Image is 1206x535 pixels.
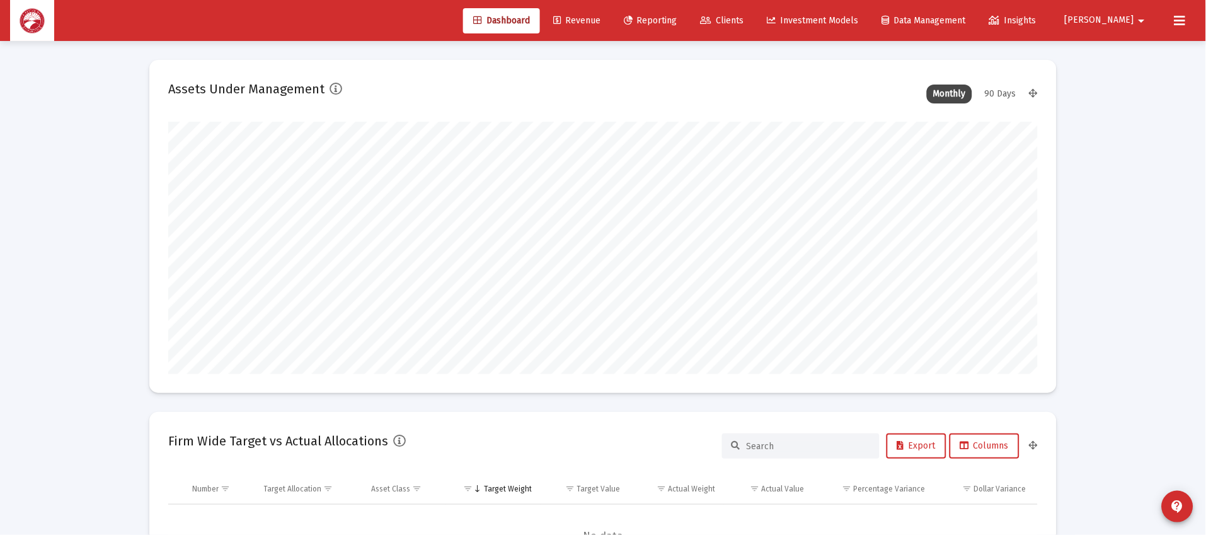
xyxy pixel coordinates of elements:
[1134,8,1149,33] mat-icon: arrow_drop_down
[842,484,852,493] span: Show filter options for column 'Percentage Variance'
[324,484,333,493] span: Show filter options for column 'Target Allocation'
[484,484,532,494] div: Target Weight
[963,484,972,493] span: Show filter options for column 'Dollar Variance'
[724,474,813,504] td: Column Actual Value
[255,474,363,504] td: Column Target Allocation
[221,484,230,493] span: Show filter options for column 'Number'
[624,15,677,26] span: Reporting
[813,474,934,504] td: Column Percentage Variance
[264,484,322,494] div: Target Allocation
[577,484,621,494] div: Target Value
[897,440,936,451] span: Export
[767,15,859,26] span: Investment Models
[872,8,976,33] a: Data Management
[183,474,255,504] td: Column Number
[473,15,530,26] span: Dashboard
[614,8,687,33] a: Reporting
[412,484,422,493] span: Show filter options for column 'Asset Class'
[950,433,1019,459] button: Columns
[960,440,1009,451] span: Columns
[446,474,541,504] td: Column Target Weight
[979,85,1023,103] div: 90 Days
[20,8,45,33] img: Dashboard
[691,8,754,33] a: Clients
[362,474,446,504] td: Column Asset Class
[566,484,575,493] span: Show filter options for column 'Target Value'
[934,474,1038,504] td: Column Dollar Variance
[761,484,804,494] div: Actual Value
[629,474,724,504] td: Column Actual Weight
[1065,15,1134,26] span: [PERSON_NAME]
[757,8,869,33] a: Investment Models
[192,484,219,494] div: Number
[887,433,946,459] button: Export
[463,8,540,33] a: Dashboard
[168,431,388,451] h2: Firm Wide Target vs Actual Allocations
[882,15,966,26] span: Data Management
[974,484,1026,494] div: Dollar Variance
[1170,499,1185,514] mat-icon: contact_support
[463,484,473,493] span: Show filter options for column 'Target Weight'
[989,15,1037,26] span: Insights
[168,79,324,99] h2: Assets Under Management
[701,15,744,26] span: Clients
[541,474,629,504] td: Column Target Value
[1050,8,1164,33] button: [PERSON_NAME]
[657,484,666,493] span: Show filter options for column 'Actual Weight'
[371,484,410,494] div: Asset Class
[553,15,600,26] span: Revenue
[750,484,759,493] span: Show filter options for column 'Actual Value'
[927,85,972,103] div: Monthly
[747,441,870,452] input: Search
[668,484,715,494] div: Actual Weight
[543,8,611,33] a: Revenue
[854,484,926,494] div: Percentage Variance
[979,8,1047,33] a: Insights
